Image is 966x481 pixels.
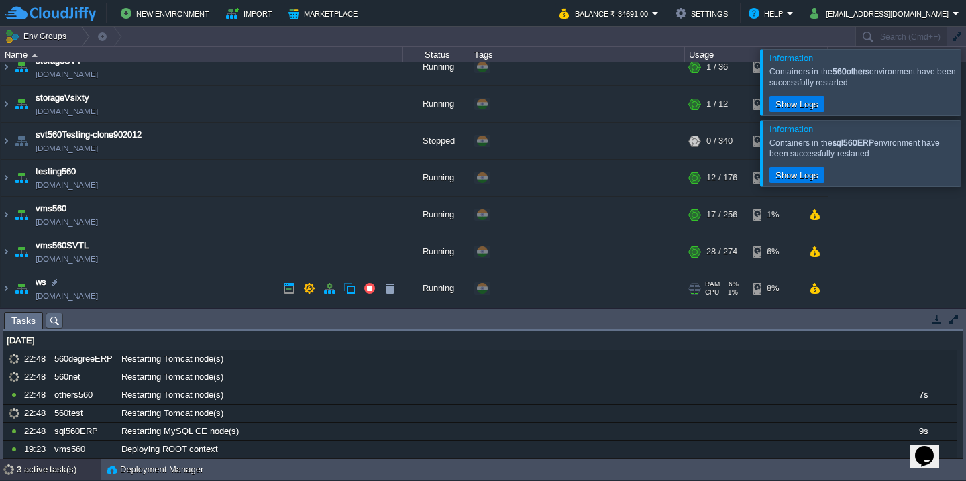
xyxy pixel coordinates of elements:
div: others560 [51,386,117,404]
button: Settings [676,5,732,21]
span: Information [769,124,813,134]
div: 3 active task(s) [17,459,101,480]
img: AMDAwAAAACH5BAEAAAAALAAAAAABAAEAAAICRAEAOw== [1,201,11,237]
span: Tasks [11,313,36,329]
button: [EMAIL_ADDRESS][DOMAIN_NAME] [810,5,953,21]
button: Show Logs [771,169,822,181]
button: Balance ₹-34691.00 [559,5,652,21]
img: AMDAwAAAACH5BAEAAAAALAAAAAABAAEAAAICRAEAOw== [12,53,31,89]
span: 1% [724,292,738,301]
a: testing560 [36,169,76,182]
button: Show Logs [771,98,822,110]
img: AMDAwAAAACH5BAEAAAAALAAAAAABAAEAAAICRAEAOw== [12,274,31,311]
div: Running [403,90,470,126]
span: CPU [705,292,719,301]
span: RAM [705,284,720,292]
div: 17 / 256 [706,201,737,237]
div: 560degreeERP [51,350,117,368]
img: AMDAwAAAACH5BAEAAAAALAAAAAABAAEAAAICRAEAOw== [1,237,11,274]
a: [DOMAIN_NAME] [36,219,98,233]
img: AMDAwAAAACH5BAEAAAAALAAAAAABAAEAAAICRAEAOw== [1,90,11,126]
div: 8% [753,274,797,311]
div: 28 / 274 [706,237,737,274]
div: Running [403,164,470,200]
div: 6% [753,237,797,274]
div: 6% [753,53,797,89]
div: 22:48 [24,423,50,440]
span: Restarting Tomcat node(s) [121,407,223,419]
div: Status [404,47,470,62]
img: AMDAwAAAACH5BAEAAAAALAAAAAABAAEAAAICRAEAOw== [12,201,31,237]
img: AMDAwAAAACH5BAEAAAAALAAAAAABAAEAAAICRAEAOw== [32,54,38,57]
button: Marketplace [288,5,362,21]
iframe: chat widget [910,427,953,468]
div: 14% [753,90,797,126]
div: Containers in the environment have been successfully restarted. [769,66,957,88]
div: 22:48 [24,368,50,386]
a: [DOMAIN_NAME] [36,293,98,307]
div: 1% [753,201,797,237]
img: AMDAwAAAACH5BAEAAAAALAAAAAABAAEAAAICRAEAOw== [12,127,31,163]
div: 22:48 [24,386,50,404]
span: 6% [725,284,739,292]
div: 0 / 340 [706,127,733,163]
img: AMDAwAAAACH5BAEAAAAALAAAAAABAAEAAAICRAEAOw== [1,53,11,89]
button: Import [226,5,276,21]
div: 1 / 36 [706,53,728,89]
span: Restarting Tomcat node(s) [121,371,223,383]
div: Usage [686,47,827,62]
a: vms560SVTL [36,243,89,256]
div: 22:48 [24,350,50,368]
div: Running [403,237,470,274]
img: CloudJiffy [5,5,96,22]
a: [DOMAIN_NAME] [36,182,98,196]
img: AMDAwAAAACH5BAEAAAAALAAAAAABAAEAAAICRAEAOw== [1,164,11,200]
button: New Environment [121,5,213,21]
div: 5% [753,164,797,200]
div: Name [1,47,402,62]
div: sql560ERP [51,423,117,440]
span: Restarting Tomcat node(s) [121,353,223,365]
div: Containers in the environment have been successfully restarted. [769,138,957,159]
span: Information [769,53,813,63]
b: sql560ERP [833,138,874,148]
div: 9s [890,423,956,440]
div: vms560 [51,441,117,458]
span: [DOMAIN_NAME] [36,109,98,122]
img: AMDAwAAAACH5BAEAAAAALAAAAAABAAEAAAICRAEAOw== [1,274,11,311]
div: Running [403,274,470,311]
img: AMDAwAAAACH5BAEAAAAALAAAAAABAAEAAAICRAEAOw== [1,127,11,163]
button: Deployment Manager [107,463,203,476]
button: Help [749,5,787,21]
div: 30s [890,441,956,458]
div: Running [403,53,470,89]
div: 12 / 176 [706,164,737,200]
a: vms560 [36,206,66,219]
a: svt560Testing-clone902012 [36,132,142,146]
img: AMDAwAAAACH5BAEAAAAALAAAAAABAAEAAAICRAEAOw== [12,237,31,274]
div: 560net [51,368,117,386]
span: storageSVT [36,58,82,72]
div: 22:48 [24,405,50,422]
div: 7s [890,386,956,404]
span: Restarting Tomcat node(s) [121,389,223,401]
span: Restarting MySQL CE node(s) [121,425,239,437]
span: Deploying ROOT context [121,443,218,456]
img: AMDAwAAAACH5BAEAAAAALAAAAAABAAEAAAICRAEAOw== [12,164,31,200]
b: 560others [833,67,869,76]
a: [DOMAIN_NAME] [36,146,98,159]
div: 560test [51,405,117,422]
div: 1 / 12 [706,90,728,126]
button: Env Groups [5,27,71,46]
a: ws [36,280,46,293]
div: Stopped [403,127,470,163]
div: 19:23 [24,441,50,458]
a: [DOMAIN_NAME] [36,256,98,270]
a: storageVsixty [36,95,89,109]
